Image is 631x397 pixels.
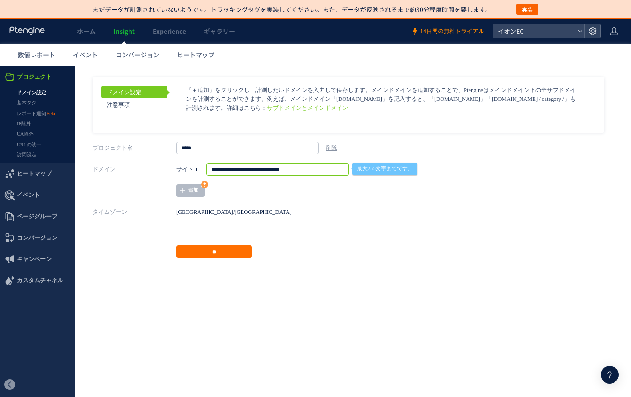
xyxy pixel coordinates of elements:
[17,119,40,140] span: イベント
[93,140,176,152] label: タイムゾーン
[204,27,235,36] span: ギャラリー
[113,27,135,36] span: Insight
[17,161,57,183] span: コンバージョン
[17,97,52,119] span: ヒートマップ
[267,39,348,45] a: サブドメインとメインドメイン
[177,50,214,59] span: ヒートマップ
[326,79,337,85] a: 削除
[516,4,538,15] button: 実装
[93,5,491,14] p: まだデータが計測されていないようです。トラッキングタグを実装してください。また、データが反映されるまで約30分程度時間を要します。
[101,20,167,32] a: ドメイン設定
[176,119,205,131] a: 追加
[17,183,52,204] span: キャンペーン
[153,27,186,36] span: Experience
[116,50,159,59] span: コンバージョン
[411,27,484,36] a: 14日間の無料トライアル
[73,50,98,59] span: イベント
[93,76,176,88] label: プロジェクト名
[176,97,198,110] strong: サイト 1
[420,27,484,36] span: 14日間の無料トライアル
[495,24,574,38] span: イオンEC
[522,4,533,15] span: 実装
[101,32,167,45] a: 注意事項
[186,20,580,47] p: 「＋追加」をクリックし、計測したいドメインを入力して保存します。メインドメインを追加することで、Ptengineはメインドメイン下の全サブドメインを計測することができます。例えば、メインドメイン...
[17,0,52,22] span: プロジェクト
[93,97,176,110] label: ドメイン
[77,27,96,36] span: ホーム
[17,140,57,161] span: ページグループ
[176,143,291,149] span: [GEOGRAPHIC_DATA]/[GEOGRAPHIC_DATA]
[352,97,417,109] span: 最大255文字までです。
[18,50,55,59] span: 数値レポート
[17,204,63,225] span: カスタムチャネル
